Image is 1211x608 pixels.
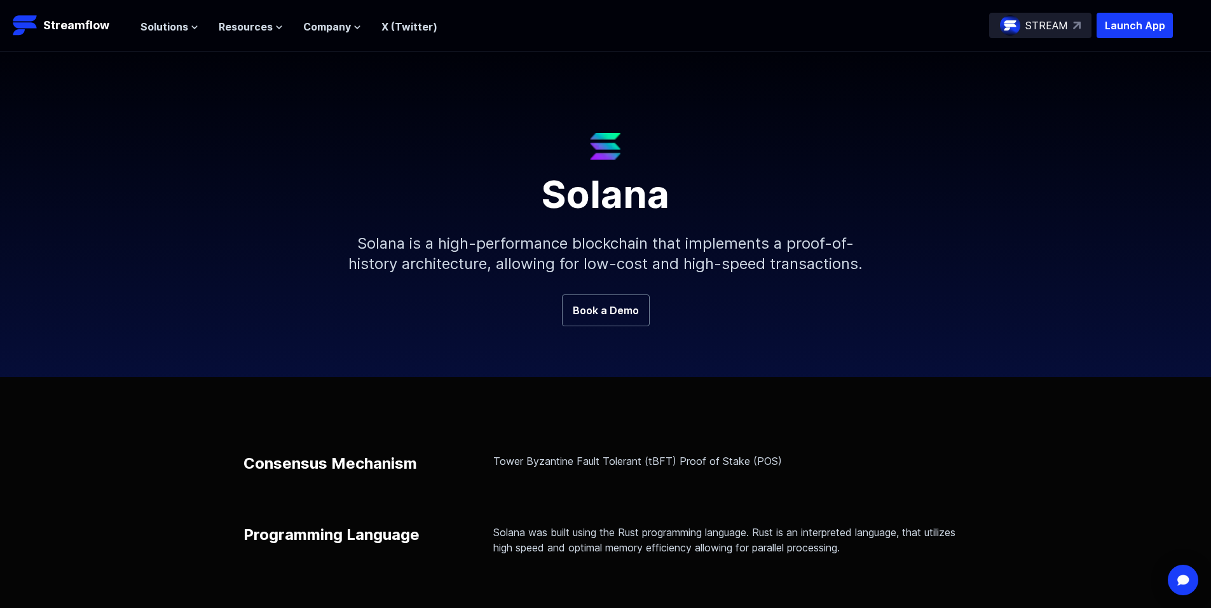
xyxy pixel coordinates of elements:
[13,13,38,38] img: Streamflow Logo
[301,160,911,213] h1: Solana
[590,133,621,160] img: Solana
[1097,13,1173,38] button: Launch App
[562,294,650,326] a: Book a Demo
[243,525,420,545] p: Programming Language
[1168,565,1198,595] div: Open Intercom Messenger
[989,13,1091,38] a: STREAM
[243,453,417,474] p: Consensus Mechanism
[493,525,968,555] p: Solana was built using the Rust programming language. Rust is an interpreted language, that utili...
[140,19,188,34] span: Solutions
[13,13,128,38] a: Streamflow
[1025,18,1068,33] p: STREAM
[219,19,283,34] button: Resources
[219,19,273,34] span: Resources
[303,19,351,34] span: Company
[381,20,437,33] a: X (Twitter)
[332,213,879,294] p: Solana is a high-performance blockchain that implements a proof-of-history architecture, allowing...
[1073,22,1081,29] img: top-right-arrow.svg
[43,17,109,34] p: Streamflow
[493,453,968,469] p: Tower Byzantine Fault Tolerant (tBFT) Proof of Stake (POS)
[1000,15,1020,36] img: streamflow-logo-circle.png
[303,19,361,34] button: Company
[140,19,198,34] button: Solutions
